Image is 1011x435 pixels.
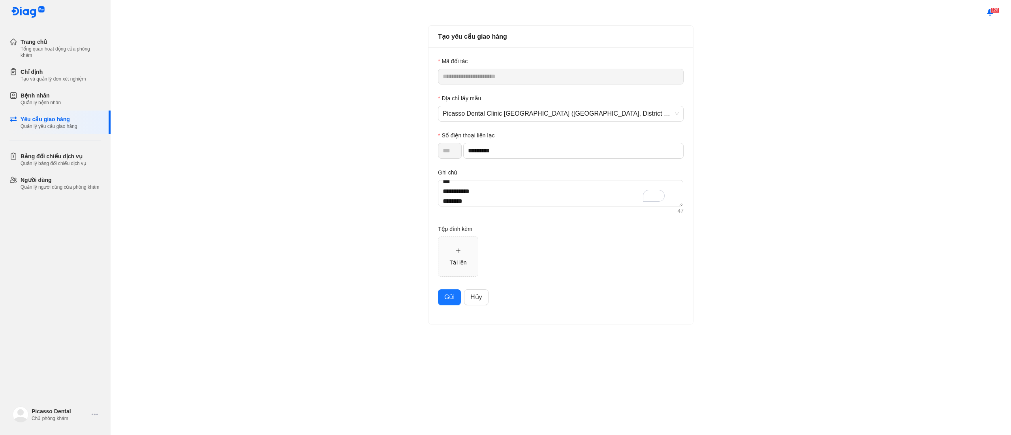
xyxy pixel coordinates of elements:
[13,407,28,422] img: logo
[21,152,86,160] div: Bảng đối chiếu dịch vụ
[444,292,455,302] span: Gửi
[470,292,482,302] span: Hủy
[438,237,478,276] span: plusTải lên
[21,115,77,123] div: Yêu cầu giao hàng
[438,180,683,206] textarea: To enrich screen reader interactions, please activate Accessibility in Grammarly extension settings
[990,7,1000,13] span: 126
[11,6,45,19] img: logo
[438,168,457,177] label: Ghi chú
[21,176,99,184] div: Người dùng
[438,32,684,41] div: Tạo yêu cầu giao hàng
[21,38,101,46] div: Trang chủ
[32,415,88,422] div: Chủ phòng khám
[21,76,86,82] div: Tạo và quản lý đơn xét nghiệm
[21,184,99,190] div: Quản lý người dùng của phòng khám
[21,99,61,106] div: Quản lý bệnh nhân
[21,92,61,99] div: Bệnh nhân
[21,46,101,58] div: Tổng quan hoạt động của phòng khám
[438,94,481,103] label: Địa chỉ lấy mẫu
[438,57,468,66] label: Mã đối tác
[438,225,472,233] label: Tệp đính kèm
[455,248,461,253] span: plus
[464,289,489,305] button: Hủy
[438,131,495,140] label: Số điện thoại liên lạc
[21,68,86,76] div: Chỉ định
[32,407,88,415] div: Picasso Dental
[21,123,77,129] div: Quản lý yêu cầu giao hàng
[443,106,679,121] span: Picasso Dental Clinic Ho Chi Minh City (Thao Dien, District 2), 25B Đ. Nguyễn Duy Hiệu, Thảo Điền...
[449,258,466,267] div: Tải lên
[438,289,461,305] button: Gửi
[21,160,86,167] div: Quản lý bảng đối chiếu dịch vụ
